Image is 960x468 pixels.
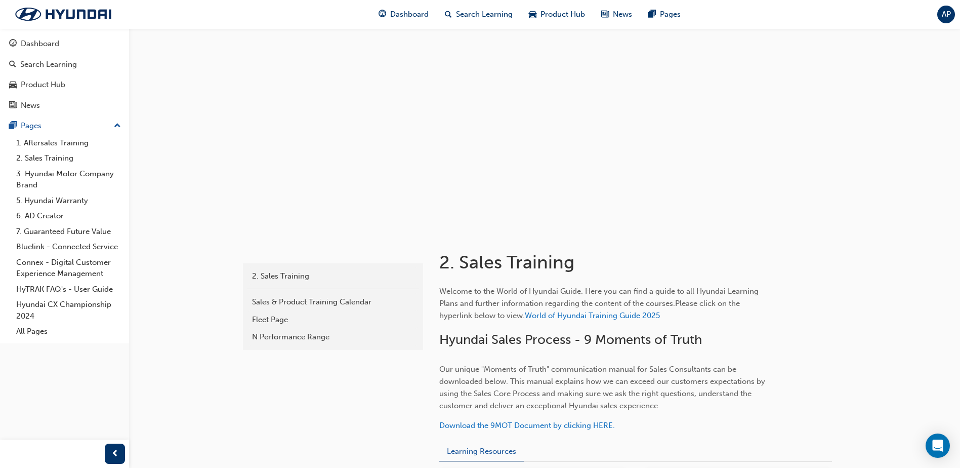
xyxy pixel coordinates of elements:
span: Search Learning [456,9,513,20]
a: 5. Hyundai Warranty [12,193,125,209]
a: 2. Sales Training [247,267,419,285]
span: News [613,9,632,20]
a: Hyundai CX Championship 2024 [12,297,125,324]
span: guage-icon [9,40,17,49]
a: Fleet Page [247,311,419,329]
a: 7. Guaranteed Future Value [12,224,125,240]
img: Trak [5,4,121,25]
button: AP [937,6,955,23]
a: 1. Aftersales Training [12,135,125,151]
a: Product Hub [4,75,125,94]
div: Open Intercom Messenger [926,434,950,458]
div: Search Learning [20,59,77,70]
span: Pages [660,9,681,20]
span: car-icon [9,81,17,90]
span: search-icon [9,60,16,69]
span: pages-icon [9,122,17,131]
a: HyTRAK FAQ's - User Guide [12,282,125,297]
a: Search Learning [4,55,125,74]
span: up-icon [114,120,121,133]
span: Hyundai Sales Process - 9 Moments of Truth [439,332,702,347]
button: DashboardSearch LearningProduct HubNews [4,32,125,116]
span: pages-icon [648,8,656,21]
a: news-iconNews [593,4,640,25]
span: prev-icon [111,448,119,460]
span: news-icon [9,101,17,110]
span: news-icon [601,8,609,21]
h1: 2. Sales Training [439,251,771,274]
span: Product Hub [540,9,585,20]
a: World of Hyundai Training Guide 2025 [525,311,660,320]
div: News [21,100,40,111]
div: Sales & Product Training Calendar [252,296,414,308]
span: AP [942,9,951,20]
a: News [4,96,125,115]
a: car-iconProduct Hub [521,4,593,25]
div: Product Hub [21,79,65,91]
a: pages-iconPages [640,4,689,25]
a: Connex - Digital Customer Experience Management [12,255,125,282]
div: Dashboard [21,38,59,50]
button: Learning Resources [439,442,524,461]
span: Our unique "Moments of Truth" communication manual for Sales Consultants can be downloaded below.... [439,365,767,410]
a: guage-iconDashboard [370,4,437,25]
a: Download the 9MOT Document by clicking HERE. [439,421,615,430]
span: car-icon [529,8,536,21]
a: All Pages [12,324,125,339]
div: Pages [21,120,41,132]
span: Welcome to the World of Hyundai Guide. Here you can find a guide to all Hyundai Learning Plans an... [439,287,761,320]
button: Pages [4,116,125,135]
div: 2. Sales Training [252,270,414,282]
a: 2. Sales Training [12,150,125,166]
a: N Performance Range [247,328,419,346]
div: Fleet Page [252,314,414,326]
a: 3. Hyundai Motor Company Brand [12,166,125,193]
a: Dashboard [4,34,125,53]
span: guage-icon [379,8,386,21]
span: search-icon [445,8,452,21]
a: Sales & Product Training Calendar [247,293,419,311]
div: N Performance Range [252,331,414,343]
a: Bluelink - Connected Service [12,239,125,255]
a: search-iconSearch Learning [437,4,521,25]
span: Dashboard [390,9,429,20]
a: 6. AD Creator [12,208,125,224]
